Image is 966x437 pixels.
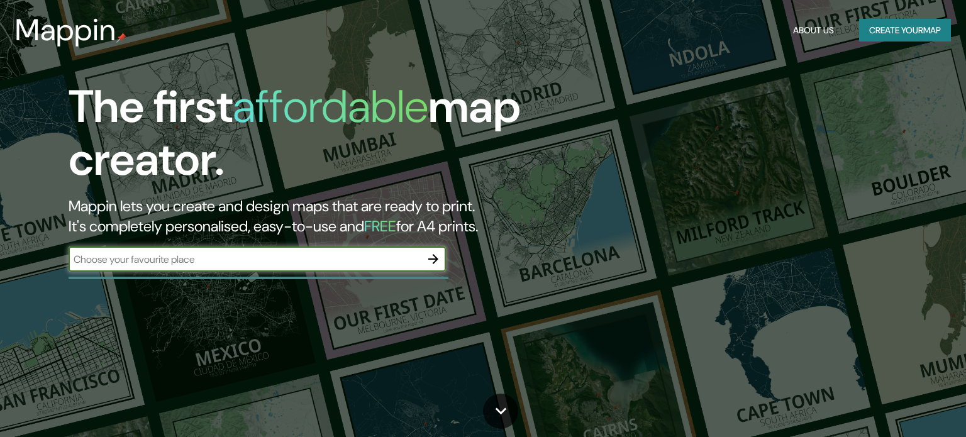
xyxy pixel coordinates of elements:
h2: Mappin lets you create and design maps that are ready to print. It's completely personalised, eas... [69,196,552,236]
button: Create yourmap [859,19,951,42]
img: mappin-pin [116,33,126,43]
h5: FREE [364,216,396,236]
h1: The first map creator. [69,80,552,196]
h1: affordable [233,77,428,136]
button: About Us [788,19,839,42]
h3: Mappin [15,13,116,48]
input: Choose your favourite place [69,252,421,267]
